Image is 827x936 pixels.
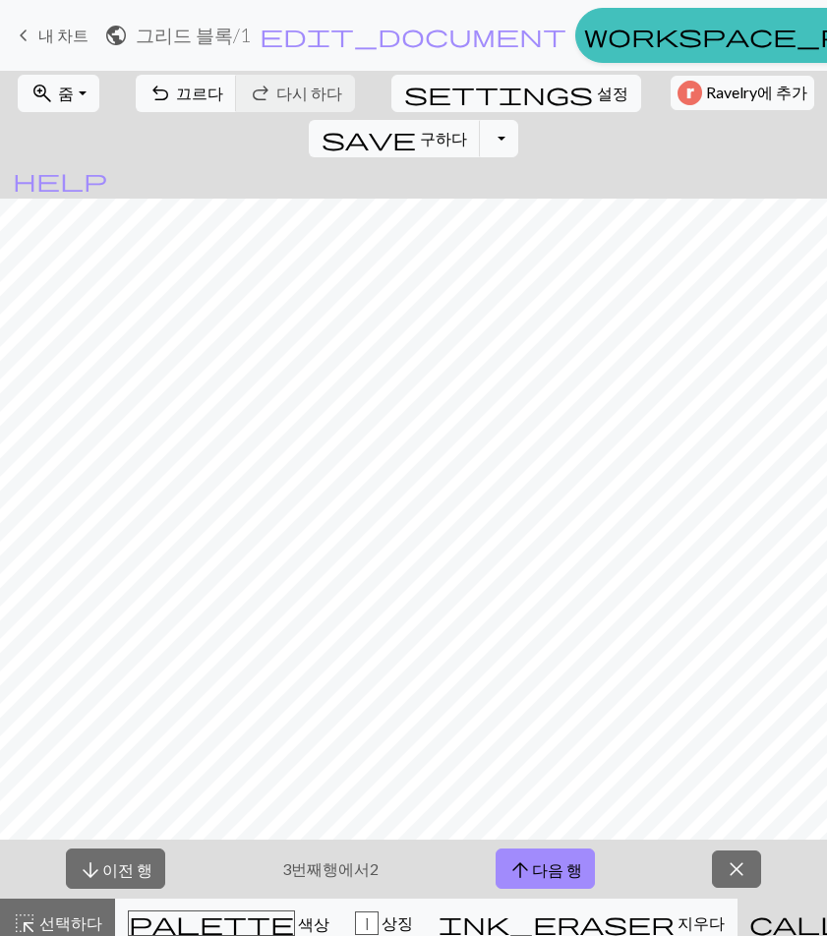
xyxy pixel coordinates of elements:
span: arrow_upward [508,856,532,884]
font: 그리드 블록 [136,24,233,46]
font: 선택하다 [39,913,102,932]
button: 다음 행 [496,848,595,889]
font: Ravelry에 추가 [706,83,807,101]
span: arrow_downward [79,856,102,884]
img: 라벨리 [678,81,702,105]
button: Settings설정 [391,75,641,112]
span: zoom_in [30,80,54,107]
span: edit_document [260,22,566,49]
font: 구하다 [420,129,467,147]
font: 설정 [597,84,628,102]
button: 구하다 [309,120,481,157]
button: 줌 [18,75,98,112]
font: 끄르다 [176,84,223,102]
font: | [366,916,368,932]
span: settings [404,80,593,107]
font: 1 [240,24,251,46]
font: / [233,24,240,46]
span: undo [148,80,172,107]
span: close [725,855,748,883]
span: public [104,22,128,49]
font: 줌 [58,84,74,102]
span: keyboard_arrow_left [12,22,35,49]
button: Ravelry에 추가 [671,76,814,110]
a: 내 차트 [12,19,89,52]
font: 2 [370,859,379,878]
button: 끄르다 [136,75,237,112]
i: Settings [404,82,593,105]
font: 내 차트 [38,26,89,44]
button: 이전 행 [66,848,165,889]
font: 이전 행 [102,860,152,879]
font: 행에서 [323,859,370,878]
font: 3번째 [282,859,323,878]
span: save [322,125,416,152]
font: 지우다 [678,913,725,932]
span: help [13,166,107,194]
font: 다음 행 [532,860,582,879]
font: 상징 [382,913,413,932]
font: 색상 [298,914,329,933]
